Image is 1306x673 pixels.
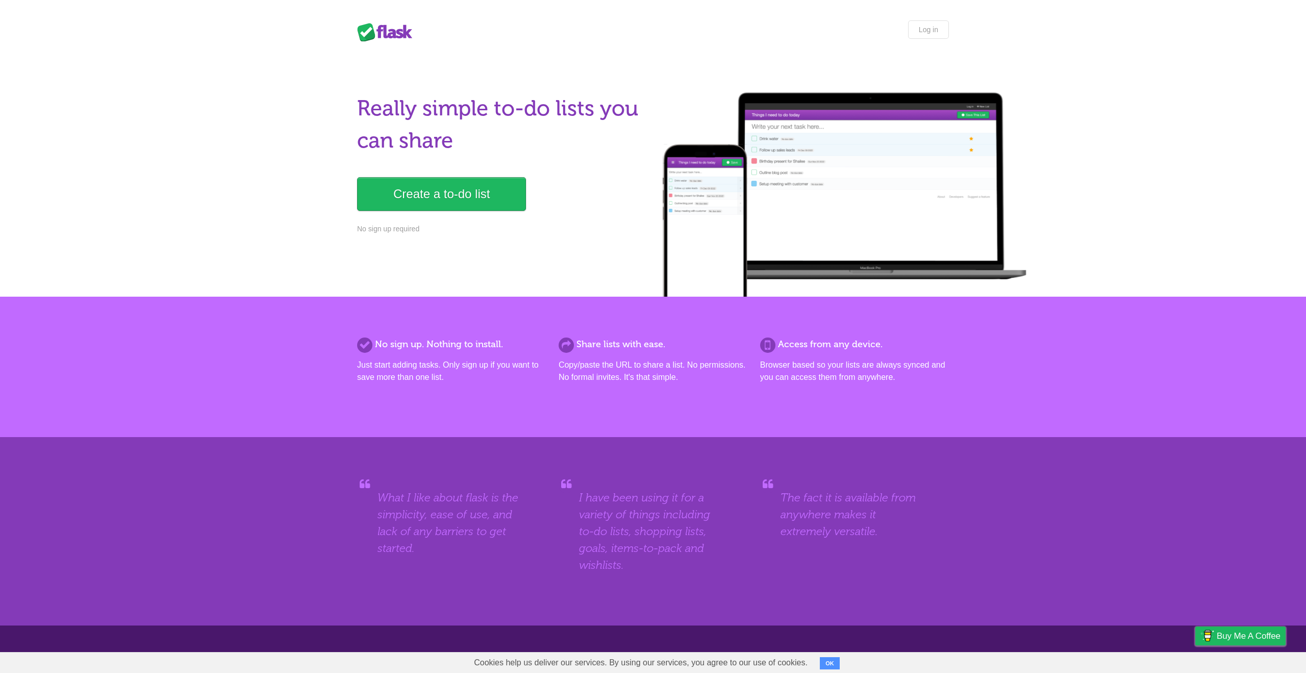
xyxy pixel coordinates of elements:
[579,489,727,573] blockquote: I have been using it for a variety of things including to-do lists, shopping lists, goals, items-...
[760,338,949,351] h2: Access from any device.
[559,338,747,351] h2: Share lists with ease.
[357,359,546,383] p: Just start adding tasks. Only sign up if you want to save more than one list.
[357,338,546,351] h2: No sign up. Nothing to install.
[1195,627,1286,645] a: Buy me a coffee
[820,657,840,669] button: OK
[760,359,949,383] p: Browser based so your lists are always synced and you can access them from anywhere.
[1200,627,1214,644] img: Buy me a coffee
[357,177,526,211] a: Create a to-do list
[357,23,418,41] div: Flask Lists
[908,20,949,39] a: Log in
[378,489,525,557] blockquote: What I like about flask is the simplicity, ease of use, and lack of any barriers to get started.
[1217,627,1280,645] span: Buy me a coffee
[559,359,747,383] p: Copy/paste the URL to share a list. No permissions. No formal invites. It's that simple.
[357,224,647,234] p: No sign up required
[464,653,818,673] span: Cookies help us deliver our services. By using our services, you agree to our use of cookies.
[781,489,928,540] blockquote: The fact it is available from anywhere makes it extremely versatile.
[357,92,647,157] h1: Really simple to-do lists you can share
